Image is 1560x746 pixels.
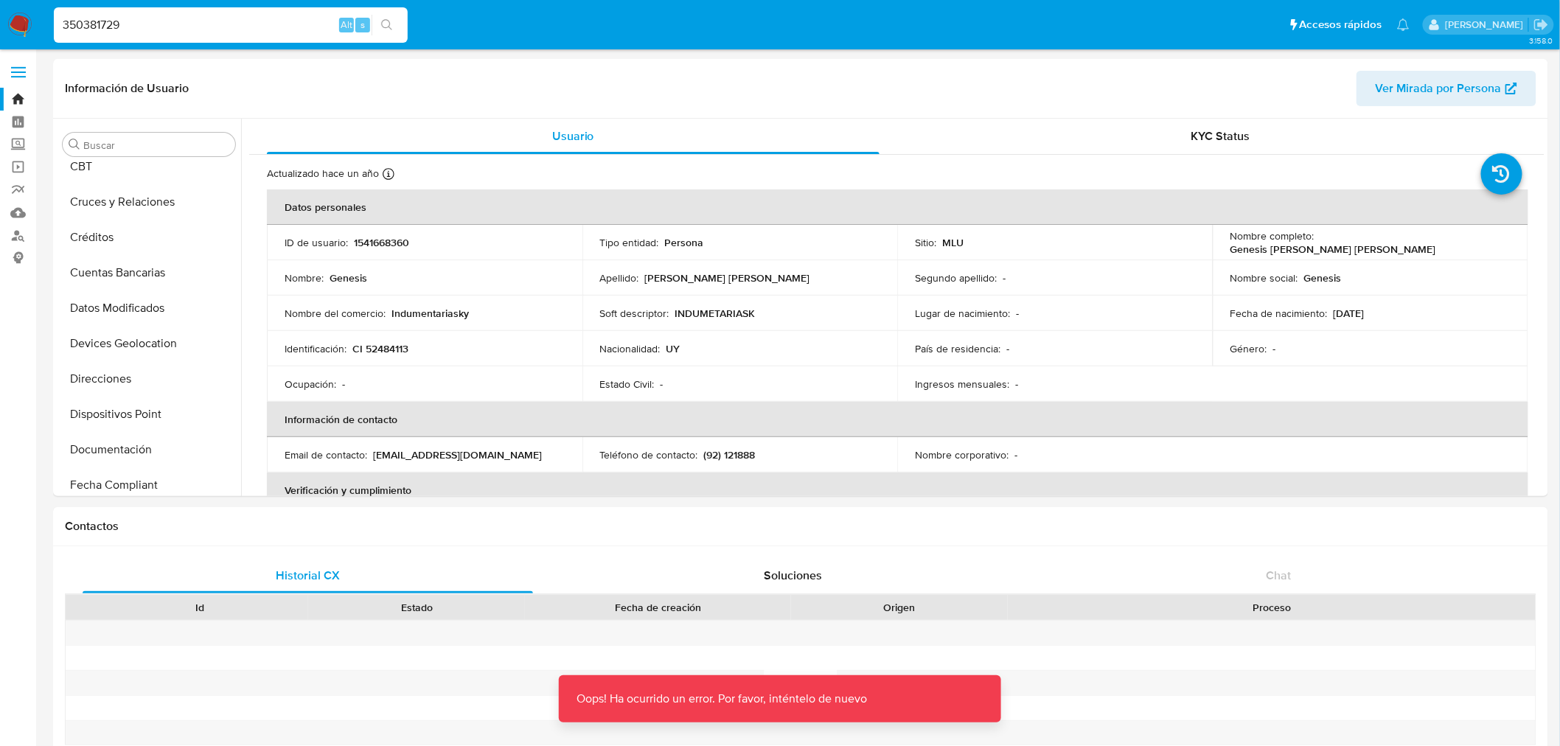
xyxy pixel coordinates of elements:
[57,290,241,326] button: Datos Modificados
[915,342,1000,355] p: País de residencia :
[1300,17,1382,32] span: Accesos rápidos
[267,402,1528,437] th: Información de contacto
[373,448,542,461] p: [EMAIL_ADDRESS][DOMAIN_NAME]
[600,342,661,355] p: Nacionalidad :
[1015,377,1018,391] p: -
[83,139,229,152] input: Buscar
[600,307,669,320] p: Soft descriptor :
[57,361,241,397] button: Direcciones
[1397,18,1410,31] a: Notificaciones
[801,600,997,615] div: Origen
[661,377,664,391] p: -
[285,342,347,355] p: Identificación :
[552,128,594,144] span: Usuario
[1230,229,1314,243] p: Nombre completo :
[915,448,1009,461] p: Nombre corporativo :
[341,18,352,32] span: Alt
[352,342,408,355] p: CI 52484113
[69,139,80,150] button: Buscar
[57,184,241,220] button: Cruces y Relaciones
[600,271,639,285] p: Apellido :
[1533,17,1549,32] a: Salir
[1267,567,1292,584] span: Chat
[1016,307,1019,320] p: -
[942,236,964,249] p: MLU
[267,473,1528,508] th: Verificación y cumplimiento
[915,271,997,285] p: Segundo apellido :
[354,236,409,249] p: 1541668360
[276,567,340,584] span: Historial CX
[57,220,241,255] button: Créditos
[1230,342,1267,355] p: Género :
[361,18,365,32] span: s
[285,448,367,461] p: Email de contacto :
[267,167,379,181] p: Actualizado hace un año
[1230,307,1328,320] p: Fecha de nacimiento :
[1191,128,1250,144] span: KYC Status
[600,448,698,461] p: Teléfono de contacto :
[559,675,885,722] p: Oops! Ha ocurrido un error. Por favor, inténtelo de nuevo
[600,377,655,391] p: Estado Civil :
[1376,71,1502,106] span: Ver Mirada por Persona
[65,81,189,96] h1: Información de Usuario
[1018,600,1525,615] div: Proceso
[342,377,345,391] p: -
[1014,448,1017,461] p: -
[1445,18,1528,32] p: gregorio.negri@mercadolibre.com
[1304,271,1342,285] p: Genesis
[675,307,756,320] p: INDUMETARIASK
[330,271,367,285] p: Genesis
[102,600,298,615] div: Id
[1334,307,1365,320] p: [DATE]
[915,236,936,249] p: Sitio :
[915,377,1009,391] p: Ingresos mensuales :
[765,567,823,584] span: Soluciones
[600,236,659,249] p: Tipo entidad :
[1357,71,1536,106] button: Ver Mirada por Persona
[1230,243,1436,256] p: Genesis [PERSON_NAME] [PERSON_NAME]
[391,307,469,320] p: Indumentariasky
[1230,271,1298,285] p: Nombre social :
[535,600,781,615] div: Fecha de creación
[666,342,680,355] p: UY
[645,271,810,285] p: [PERSON_NAME] [PERSON_NAME]
[285,271,324,285] p: Nombre :
[57,467,241,503] button: Fecha Compliant
[372,15,402,35] button: search-icon
[704,448,756,461] p: (92) 121888
[1273,342,1276,355] p: -
[267,189,1528,225] th: Datos personales
[65,519,1536,534] h1: Contactos
[285,307,386,320] p: Nombre del comercio :
[665,236,704,249] p: Persona
[57,149,241,184] button: CBT
[57,255,241,290] button: Cuentas Bancarias
[318,600,515,615] div: Estado
[57,397,241,432] button: Dispositivos Point
[57,326,241,361] button: Devices Geolocation
[915,307,1010,320] p: Lugar de nacimiento :
[285,377,336,391] p: Ocupación :
[54,15,408,35] input: Buscar usuario o caso...
[1006,342,1009,355] p: -
[285,236,348,249] p: ID de usuario :
[57,432,241,467] button: Documentación
[1003,271,1006,285] p: -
